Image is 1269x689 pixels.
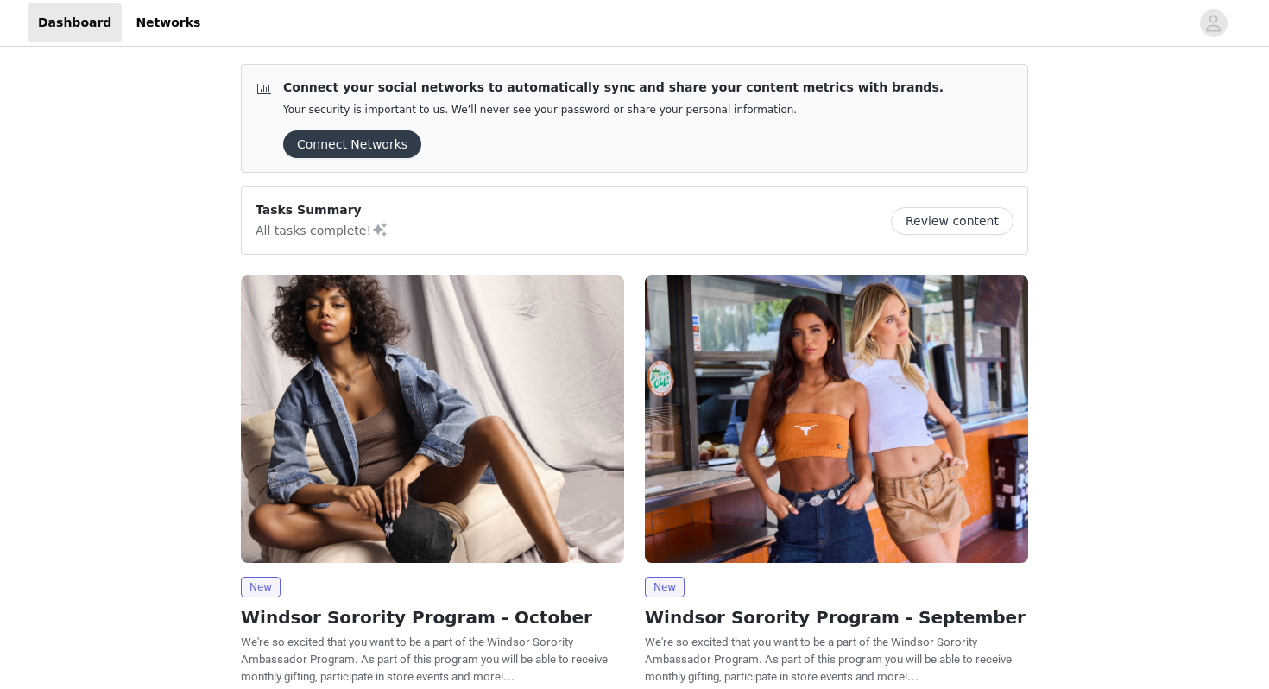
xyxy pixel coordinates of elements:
[283,130,421,158] button: Connect Networks
[125,3,211,42] a: Networks
[1205,9,1222,37] div: avatar
[241,577,281,597] span: New
[283,104,944,117] p: Your security is important to us. We’ll never see your password or share your personal information.
[256,201,388,219] p: Tasks Summary
[241,604,624,630] h2: Windsor Sorority Program - October
[645,635,1012,683] span: We're so excited that you want to be a part of the Windsor Sorority Ambassador Program. As part o...
[645,604,1028,630] h2: Windsor Sorority Program - September
[241,275,624,563] img: Windsor
[283,79,944,97] p: Connect your social networks to automatically sync and share your content metrics with brands.
[256,219,388,240] p: All tasks complete!
[645,577,685,597] span: New
[28,3,122,42] a: Dashboard
[891,207,1013,235] button: Review content
[645,275,1028,563] img: Windsor
[241,635,608,683] span: We're so excited that you want to be a part of the Windsor Sorority Ambassador Program. As part o...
